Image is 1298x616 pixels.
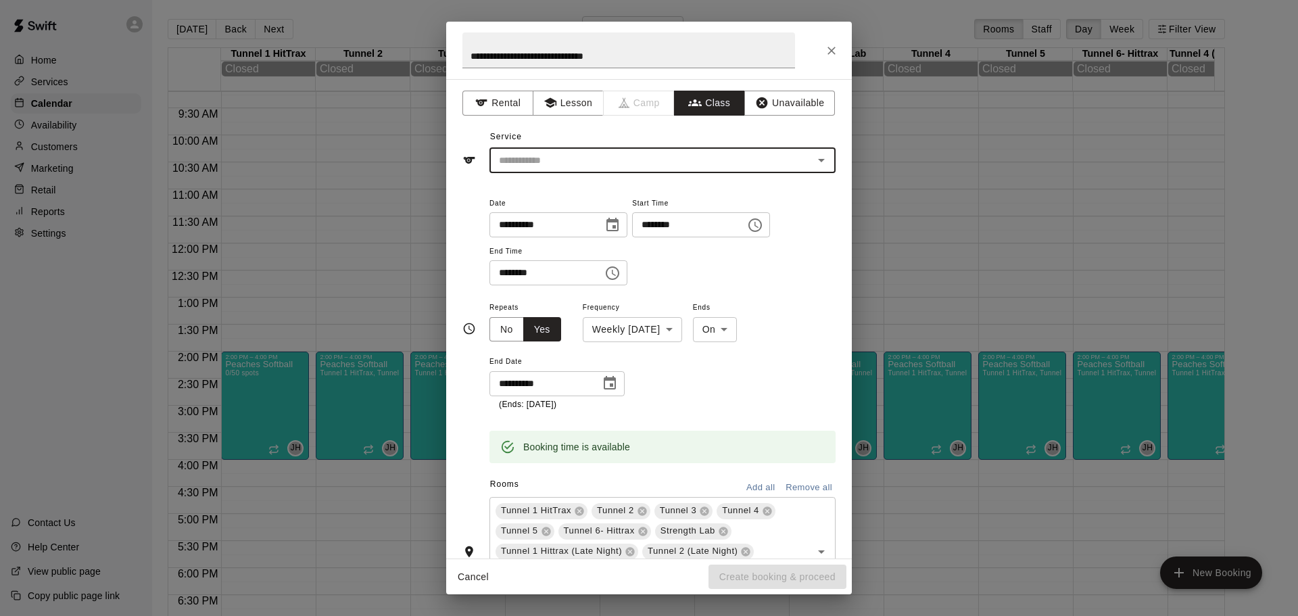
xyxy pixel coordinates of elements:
svg: Timing [462,322,476,335]
span: Start Time [632,195,770,213]
div: Tunnel 5 [496,523,554,540]
div: On [693,317,738,342]
span: Rooms [490,479,519,489]
button: Rental [462,91,533,116]
button: Lesson [533,91,604,116]
div: Tunnel 2 [592,503,650,519]
div: Weekly [DATE] [583,317,682,342]
span: Frequency [583,299,682,317]
span: Ends [693,299,738,317]
span: Strength Lab [655,524,721,538]
button: Class [674,91,745,116]
div: Tunnel 1 HitTrax [496,503,587,519]
span: Tunnel 6- Hittrax [558,524,640,538]
button: No [489,317,524,342]
span: Service [490,132,522,141]
svg: Service [462,153,476,167]
button: Open [812,542,831,561]
button: Choose date, selected date is Feb 22, 2026 [596,370,623,397]
span: End Time [489,243,627,261]
div: Tunnel 2 (Late Night) [642,544,754,560]
span: Repeats [489,299,572,317]
div: Tunnel 6- Hittrax [558,523,651,540]
svg: Rooms [462,545,476,559]
span: Date [489,195,627,213]
div: Tunnel 3 [654,503,713,519]
button: Close [819,39,844,63]
button: Choose time, selected time is 6:00 PM [599,260,626,287]
div: Booking time is available [523,435,630,459]
button: Open [812,151,831,170]
button: Yes [523,317,561,342]
span: Tunnel 2 (Late Night) [642,544,743,558]
button: Add all [739,477,782,498]
button: Cancel [452,565,495,590]
span: Tunnel 5 [496,524,544,538]
button: Remove all [782,477,836,498]
div: Strength Lab [655,523,731,540]
span: Tunnel 1 HitTrax [496,504,577,517]
p: (Ends: [DATE]) [499,398,615,412]
button: Unavailable [744,91,835,116]
span: Tunnel 2 [592,504,640,517]
span: Camps can only be created in the Services page [604,91,675,116]
div: Tunnel 4 [717,503,775,519]
button: Choose date, selected date is Oct 19, 2025 [599,212,626,239]
span: Tunnel 1 Hittrax (Late Night) [496,544,627,558]
span: Tunnel 3 [654,504,702,517]
div: Tunnel 1 Hittrax (Late Night) [496,544,638,560]
span: End Date [489,353,625,371]
button: Choose time, selected time is 4:00 PM [742,212,769,239]
span: Tunnel 4 [717,504,765,517]
div: outlined button group [489,317,561,342]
